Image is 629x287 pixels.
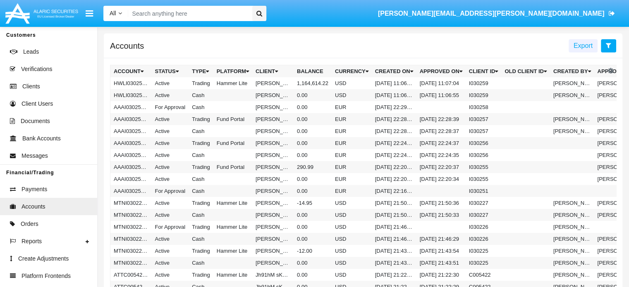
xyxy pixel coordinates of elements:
td: 0.00 [294,149,332,161]
td: Active [152,245,189,257]
td: Active [152,161,189,173]
span: Orders [21,220,38,228]
td: EUR [332,149,372,161]
td: I030256 [466,137,502,149]
td: 0.00 [294,233,332,245]
td: AAAI030255AC1 [110,173,152,185]
td: [PERSON_NAME] [252,161,294,173]
input: Search [128,6,249,21]
td: AAAI030257AC1 [110,125,152,137]
td: [PERSON_NAME] [252,89,294,101]
td: EUR [332,185,372,197]
td: Active [152,125,189,137]
td: [DATE] 21:50:33 [416,209,466,221]
td: I030225 [466,245,502,257]
td: [DATE] 11:07:04 [416,77,466,89]
td: [PERSON_NAME] [252,77,294,89]
td: MTNI030227AC1 [110,209,152,221]
td: [DATE] 22:20:34 [416,173,466,185]
td: I030257 [466,113,502,125]
td: Active [152,149,189,161]
th: Client [252,65,294,78]
td: Active [152,197,189,209]
td: Jh91hM sKDBLGtR [252,269,294,281]
td: Trading [189,221,213,233]
td: Active [152,269,189,281]
span: Create Adjustments [18,254,69,263]
td: Trading [189,137,213,149]
td: [PERSON_NAME] [252,245,294,257]
td: [PERSON_NAME] Toy [252,209,294,221]
td: Active [152,173,189,185]
td: [PERSON_NAME] [550,77,594,89]
td: [PERSON_NAME] [550,89,594,101]
span: Clients [22,82,40,91]
td: USD [332,257,372,269]
span: Client Users [22,100,53,108]
td: [PERSON_NAME] [252,173,294,185]
td: Hammer Lite [213,221,252,233]
h5: Accounts [110,43,144,49]
td: Cash [189,149,213,161]
td: [DATE] 22:16:23 [372,185,416,197]
td: Fund Portal [213,113,252,125]
td: [DATE] 21:50:28 [372,209,416,221]
td: Cash [189,209,213,221]
button: Export [569,39,598,52]
td: Trading [189,77,213,89]
td: [PERSON_NAME] [252,185,294,197]
td: I030226 [466,221,502,233]
td: [PERSON_NAME] [550,245,594,257]
td: [DATE] 22:24:37 [416,137,466,149]
td: AAAI030255A1 [110,161,152,173]
td: Active [152,233,189,245]
td: I030255 [466,161,502,173]
td: [DATE] 21:46:21 [372,233,416,245]
td: [PERSON_NAME] [252,113,294,125]
td: Fund Portal [213,161,252,173]
td: 0.00 [294,185,332,197]
td: USD [332,221,372,233]
td: Active [152,77,189,89]
td: [PERSON_NAME] [550,209,594,221]
td: [PERSON_NAME] [252,233,294,245]
td: MTNI030227A1 [110,197,152,209]
td: USD [332,245,372,257]
td: Cash [189,233,213,245]
td: I030258 [466,101,502,113]
th: Account [110,65,152,78]
td: [PERSON_NAME] [252,221,294,233]
th: Balance [294,65,332,78]
td: [PERSON_NAME] [252,257,294,269]
td: Cash [189,257,213,269]
td: USD [332,269,372,281]
td: C005422 [466,269,502,281]
td: 0.00 [294,125,332,137]
a: [PERSON_NAME][EMAIL_ADDRESS][PERSON_NAME][DOMAIN_NAME] [374,2,619,25]
td: [DATE] 22:20:37 [416,161,466,173]
th: Type [189,65,213,78]
td: MTNI030226AC1 [110,233,152,245]
td: Cash [189,185,213,197]
td: 0.00 [294,173,332,185]
td: [DATE] 21:43:47 [372,245,416,257]
td: EUR [332,101,372,113]
td: [DATE] 22:24:35 [372,137,416,149]
td: [PERSON_NAME] [252,125,294,137]
td: Trading [189,113,213,125]
td: Trading [189,197,213,209]
td: 290.99 [294,161,332,173]
td: [DATE] 22:20:34 [372,161,416,173]
th: Created By [550,65,594,78]
td: [DATE] 21:50:36 [416,197,466,209]
td: [DATE] 22:28:39 [416,113,466,125]
th: Status [152,65,189,78]
td: [DATE] 22:29:52 [372,101,416,113]
td: USD [332,209,372,221]
td: [DATE] 22:20:27 [372,173,416,185]
td: USD [332,77,372,89]
td: EUR [332,137,372,149]
td: HWLI030259AC1 [110,89,152,101]
td: AAAI030256A1 [110,137,152,149]
td: Trading [189,161,213,173]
